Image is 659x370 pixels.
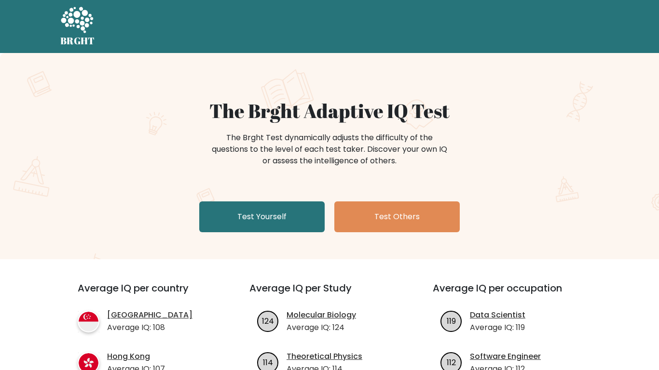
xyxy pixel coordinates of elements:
a: Test Yourself [199,201,325,232]
div: The Brght Test dynamically adjusts the difficulty of the questions to the level of each test take... [209,132,450,167]
p: Average IQ: 124 [287,322,356,333]
a: Theoretical Physics [287,351,362,362]
a: BRGHT [60,4,95,49]
a: Software Engineer [470,351,541,362]
h3: Average IQ per occupation [433,282,593,305]
a: Data Scientist [470,309,525,321]
a: Hong Kong [107,351,165,362]
text: 119 [447,315,456,326]
p: Average IQ: 119 [470,322,525,333]
p: Average IQ: 108 [107,322,192,333]
h1: The Brght Adaptive IQ Test [94,99,565,122]
text: 114 [263,357,273,368]
h3: Average IQ per country [78,282,215,305]
a: [GEOGRAPHIC_DATA] [107,309,192,321]
text: 124 [262,315,274,326]
a: Molecular Biology [287,309,356,321]
h3: Average IQ per Study [249,282,410,305]
a: Test Others [334,201,460,232]
h5: BRGHT [60,35,95,47]
text: 112 [447,357,456,368]
img: country [78,311,99,332]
